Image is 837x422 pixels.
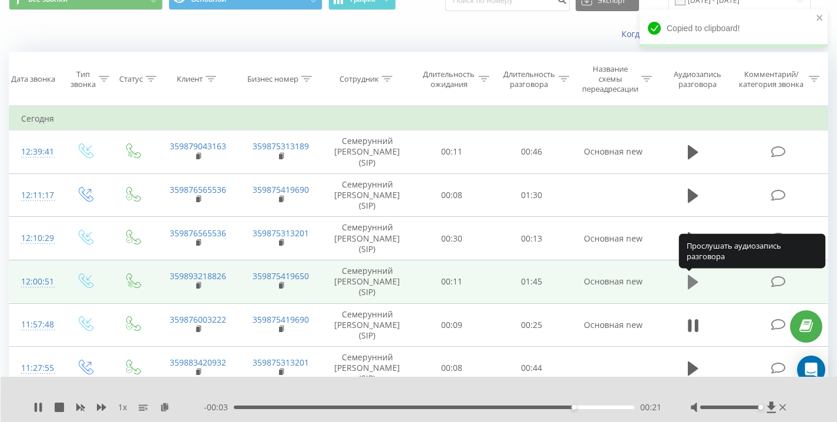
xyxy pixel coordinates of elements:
[492,130,572,174] td: 00:46
[253,270,309,282] a: 359875419650
[572,260,655,303] td: Основная new
[119,74,143,84] div: Статус
[204,401,234,413] span: - 00:03
[492,217,572,260] td: 00:13
[21,313,49,336] div: 11:57:48
[322,260,412,303] td: Семерунний [PERSON_NAME] (SIP)
[737,69,806,89] div: Комментарий/категория звонка
[11,74,55,84] div: Дата звонка
[322,173,412,217] td: Семерунний [PERSON_NAME] (SIP)
[492,347,572,390] td: 00:44
[492,173,572,217] td: 01:30
[503,69,556,89] div: Длительность разговора
[177,74,203,84] div: Клиент
[572,130,655,174] td: Основная new
[572,217,655,260] td: Основная new
[9,107,828,130] td: Сегодня
[170,357,226,368] a: 359883420932
[582,64,638,94] div: Название схемы переадресации
[322,347,412,390] td: Семерунний [PERSON_NAME] (SIP)
[492,303,572,347] td: 00:25
[412,303,492,347] td: 00:09
[492,260,572,303] td: 01:45
[253,140,309,152] a: 359875313189
[322,130,412,174] td: Семерунний [PERSON_NAME] (SIP)
[816,13,824,24] button: close
[253,314,309,325] a: 359875419690
[21,357,49,380] div: 11:27:55
[621,28,828,39] a: Когда данные могут отличаться от других систем
[322,303,412,347] td: Семерунний [PERSON_NAME] (SIP)
[253,184,309,195] a: 359875419690
[412,173,492,217] td: 00:08
[797,356,825,384] div: Open Intercom Messenger
[572,405,576,410] div: Accessibility label
[21,140,49,163] div: 12:39:41
[21,227,49,250] div: 12:10:29
[253,227,309,239] a: 359875313201
[253,357,309,368] a: 359875313201
[572,303,655,347] td: Основная new
[339,74,379,84] div: Сотрудник
[422,69,475,89] div: Длительность ожидания
[665,69,729,89] div: Аудиозапись разговора
[118,401,127,413] span: 1 x
[21,184,49,207] div: 12:11:17
[170,227,226,239] a: 359876565536
[412,217,492,260] td: 00:30
[679,233,826,268] div: Прослушать аудиозапись разговора
[170,270,226,282] a: 359893218826
[21,270,49,293] div: 12:00:51
[170,140,226,152] a: 359879043163
[412,260,492,303] td: 00:11
[170,184,226,195] a: 359876565536
[170,314,226,325] a: 359876003222
[322,217,412,260] td: Семерунний [PERSON_NAME] (SIP)
[412,130,492,174] td: 00:11
[640,9,828,47] div: Copied to clipboard!
[758,405,763,410] div: Accessibility label
[70,69,96,89] div: Тип звонка
[640,401,661,413] span: 00:21
[247,74,298,84] div: Бизнес номер
[412,347,492,390] td: 00:08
